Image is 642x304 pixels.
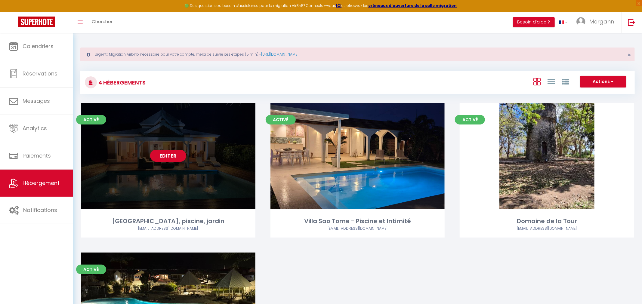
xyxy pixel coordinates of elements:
[261,52,298,57] a: [URL][DOMAIN_NAME]
[562,76,569,86] a: Vue par Groupe
[23,70,57,77] span: Réservations
[18,17,55,27] img: Super Booking
[97,76,146,89] h3: 4 Hébergements
[81,226,255,232] div: Airbnb
[548,76,555,86] a: Vue en Liste
[628,51,631,59] span: ×
[150,150,186,162] a: Editer
[76,265,106,274] span: Activé
[270,216,445,226] div: Villa Sao Tome - Piscine et Intimité
[80,48,635,61] div: Urgent : Migration Airbnb nécessaire pour votre compte, merci de suivre ces étapes (5 min) -
[92,18,113,25] span: Chercher
[23,206,57,214] span: Notifications
[5,2,23,20] button: Ouvrir le widget de chat LiveChat
[580,76,626,88] button: Actions
[628,52,631,58] button: Close
[23,179,60,187] span: Hébergement
[533,76,541,86] a: Vue en Box
[572,12,622,33] a: ... Morgann
[455,115,485,124] span: Activé
[513,17,555,27] button: Besoin d'aide ?
[336,3,342,8] a: ICI
[369,3,457,8] a: créneaux d'ouverture de la salle migration
[23,42,54,50] span: Calendriers
[460,216,634,226] div: Domaine de la Tour
[76,115,106,124] span: Activé
[23,152,51,159] span: Paiements
[266,115,296,124] span: Activé
[23,124,47,132] span: Analytics
[87,12,117,33] a: Chercher
[589,18,614,25] span: Morgann
[460,226,634,232] div: Airbnb
[81,216,255,226] div: [GEOGRAPHIC_DATA], piscine, jardin
[576,17,585,26] img: ...
[628,18,635,26] img: logout
[270,226,445,232] div: Airbnb
[23,97,50,105] span: Messages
